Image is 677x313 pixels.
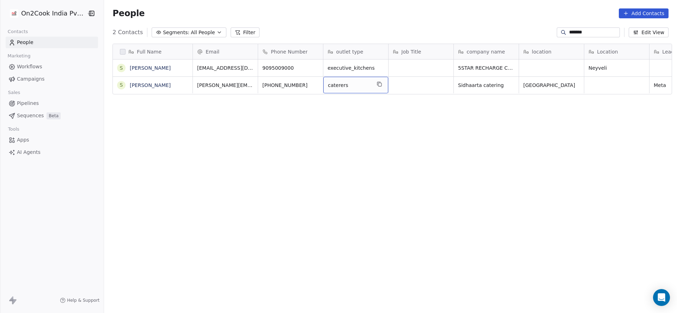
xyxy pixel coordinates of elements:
span: Tools [5,124,22,134]
a: AI Agents [6,146,98,158]
span: Job Title [401,48,421,55]
img: on2cook%20logo-04%20copy.jpg [10,9,18,18]
span: [PHONE_NUMBER] [262,82,319,89]
span: executive_kitchens [328,64,384,71]
span: Campaigns [17,75,44,83]
span: 5STAR RECHARGE CENTER [458,64,514,71]
span: [PERSON_NAME][EMAIL_ADDRESS][DOMAIN_NAME] [197,82,254,89]
span: company name [466,48,505,55]
span: [EMAIL_ADDRESS][DOMAIN_NAME] [197,64,254,71]
button: Add Contacts [619,8,669,18]
div: Phone Number [258,44,323,59]
span: Contacts [5,26,31,37]
span: Location [597,48,618,55]
div: outlet type [323,44,388,59]
span: People [17,39,33,46]
span: [GEOGRAPHIC_DATA] [523,82,580,89]
button: Filter [231,27,260,37]
div: Location [584,44,649,59]
button: Edit View [629,27,669,37]
span: caterers [328,82,371,89]
span: People [112,8,145,19]
div: location [519,44,584,59]
span: Sequences [17,112,44,119]
a: People [6,37,98,48]
a: Campaigns [6,73,98,85]
a: [PERSON_NAME] [130,65,171,71]
span: Neyveli [588,64,645,71]
span: Phone Number [271,48,307,55]
span: AI Agents [17,149,41,156]
span: Marketing [5,51,33,61]
div: company name [454,44,519,59]
span: location [532,48,551,55]
span: Workflows [17,63,42,70]
button: On2Cook India Pvt. Ltd. [8,7,82,19]
span: 2 Contacts [112,28,143,37]
a: Pipelines [6,98,98,109]
span: Email [206,48,219,55]
span: On2Cook India Pvt. Ltd. [21,9,85,18]
span: Full Name [137,48,161,55]
div: Job Title [389,44,453,59]
a: [PERSON_NAME] [130,82,171,88]
div: grid [113,60,193,303]
span: Apps [17,136,29,144]
a: SequencesBeta [6,110,98,121]
a: Help & Support [60,298,99,303]
span: All People [191,29,215,36]
div: Full Name [113,44,193,59]
div: Email [193,44,258,59]
div: Open Intercom Messenger [653,289,670,306]
span: Help & Support [67,298,99,303]
span: Pipelines [17,100,39,107]
span: Segments: [163,29,189,36]
span: Beta [47,112,61,119]
a: Workflows [6,61,98,73]
span: outlet type [336,48,363,55]
span: Sidhaarta catering [458,82,514,89]
span: Sales [5,87,23,98]
div: S [120,64,123,72]
span: 9095009000 [262,64,319,71]
div: S [120,81,123,89]
a: Apps [6,134,98,146]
